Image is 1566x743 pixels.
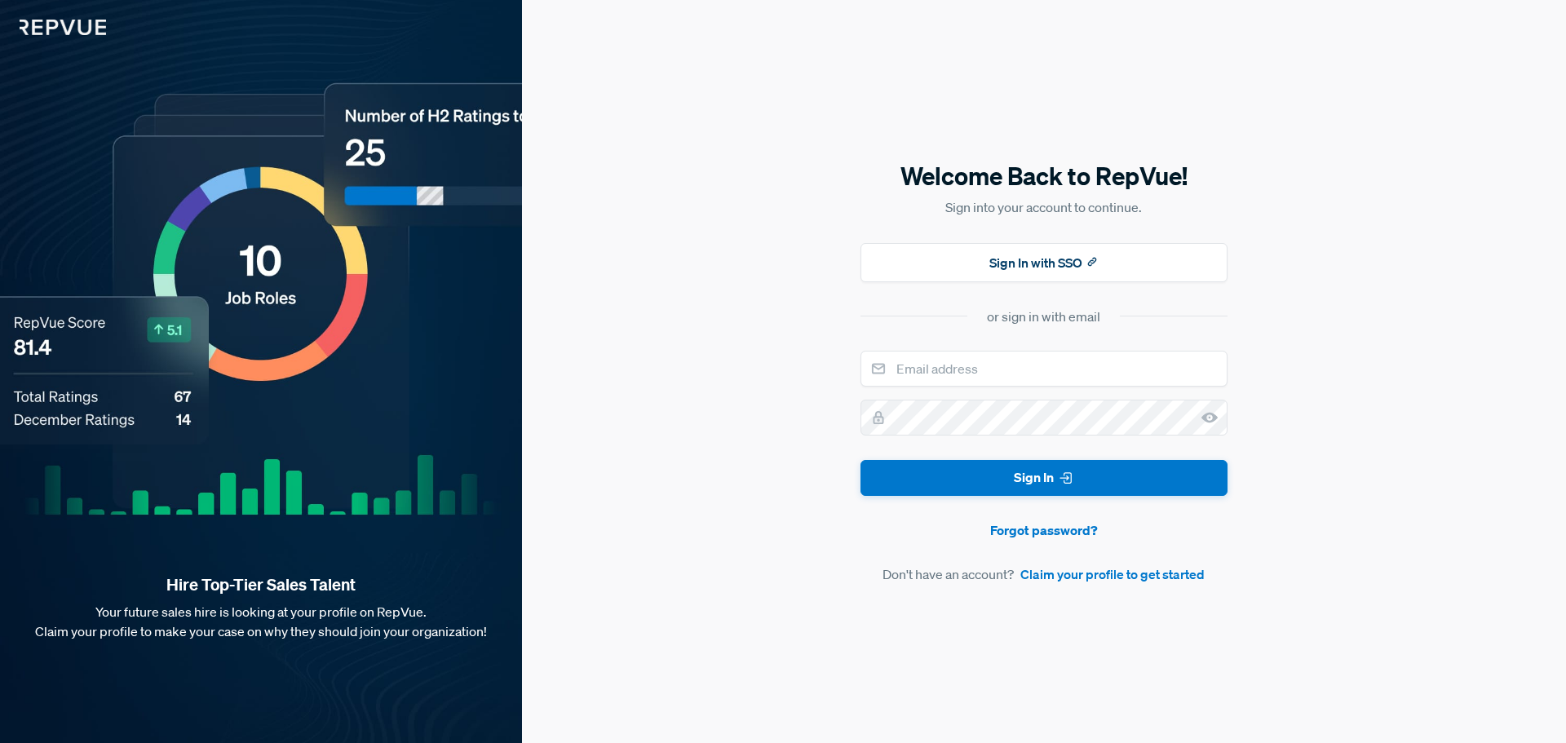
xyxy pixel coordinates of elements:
[26,574,496,595] strong: Hire Top-Tier Sales Talent
[987,307,1100,326] div: or sign in with email
[860,197,1228,217] p: Sign into your account to continue.
[860,243,1228,282] button: Sign In with SSO
[860,159,1228,193] h5: Welcome Back to RepVue!
[1020,564,1205,584] a: Claim your profile to get started
[860,520,1228,540] a: Forgot password?
[26,602,496,641] p: Your future sales hire is looking at your profile on RepVue. Claim your profile to make your case...
[860,460,1228,497] button: Sign In
[860,564,1228,584] article: Don't have an account?
[860,351,1228,387] input: Email address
